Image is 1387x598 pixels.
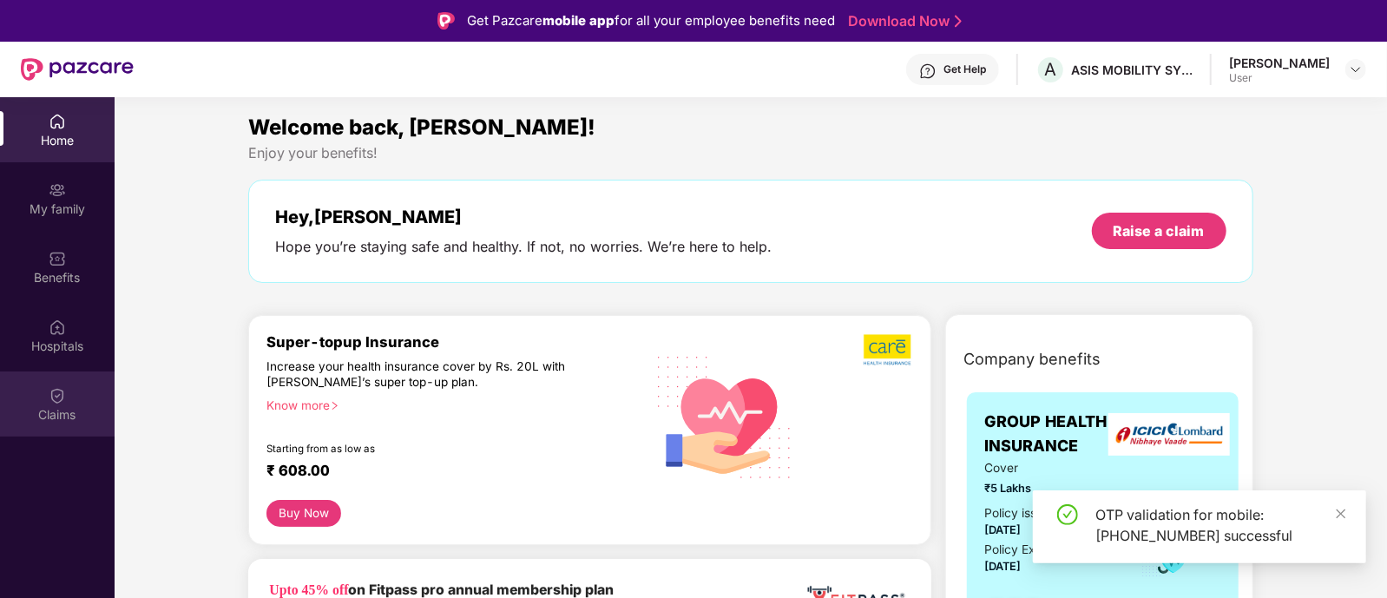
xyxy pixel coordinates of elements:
[1229,71,1330,85] div: User
[248,115,595,140] span: Welcome back, [PERSON_NAME]!
[266,500,340,527] button: Buy Now
[467,10,835,31] div: Get Pazcare for all your employee benefits need
[49,181,66,199] img: svg+xml;base64,PHN2ZyB3aWR0aD0iMjAiIGhlaWdodD0iMjAiIHZpZXdCb3g9IjAgMCAyMCAyMCIgZmlsbD0ibm9uZSIgeG...
[1045,59,1057,80] span: A
[330,401,339,411] span: right
[864,333,913,366] img: b5dec4f62d2307b9de63beb79f102df3.png
[266,462,626,483] div: ₹ 608.00
[437,12,455,30] img: Logo
[1335,508,1347,520] span: close
[644,334,805,498] img: svg+xml;base64,PHN2ZyB4bWxucz0iaHR0cDovL3d3dy53My5vcmcvMjAwMC9zdmciIHhtbG5zOnhsaW5rPSJodHRwOi8vd3...
[266,443,569,455] div: Starting from as low as
[963,347,1101,371] span: Company benefits
[955,12,962,30] img: Stroke
[275,238,772,256] div: Hope you’re staying safe and healthy. If not, no worries. We’re here to help.
[984,541,1056,560] div: Policy Expiry
[984,504,1057,523] div: Policy issued
[984,560,1021,573] span: [DATE]
[848,12,956,30] a: Download Now
[275,207,772,227] div: Hey, [PERSON_NAME]
[542,12,615,29] strong: mobile app
[919,62,937,80] img: svg+xml;base64,PHN2ZyBpZD0iSGVscC0zMngzMiIgeG1sbnM9Imh0dHA6Ly93d3cudzMub3JnLzIwMDAvc3ZnIiB3aWR0aD...
[984,459,1117,478] span: Cover
[21,58,134,81] img: New Pazcare Logo
[1114,221,1205,240] div: Raise a claim
[1229,55,1330,71] div: [PERSON_NAME]
[49,319,66,336] img: svg+xml;base64,PHN2ZyBpZD0iSG9zcGl0YWxzIiB4bWxucz0iaHR0cDovL3d3dy53My5vcmcvMjAwMC9zdmciIHdpZHRoPS...
[266,358,569,390] div: Increase your health insurance cover by Rs. 20L with [PERSON_NAME]’s super top-up plan.
[984,523,1021,536] span: [DATE]
[49,250,66,267] img: svg+xml;base64,PHN2ZyBpZD0iQmVuZWZpdHMiIHhtbG5zPSJodHRwOi8vd3d3LnczLm9yZy8yMDAwL3N2ZyIgd2lkdGg9Ij...
[269,582,348,597] b: Upto 45% off
[269,582,614,598] b: on Fitpass pro annual membership plan
[1057,504,1078,525] span: check-circle
[1095,504,1345,546] div: OTP validation for mobile: [PHONE_NUMBER] successful
[984,410,1117,459] span: GROUP HEALTH INSURANCE
[266,398,633,410] div: Know more
[1108,413,1230,456] img: insurerLogo
[943,62,986,76] div: Get Help
[266,333,643,351] div: Super-topup Insurance
[49,387,66,404] img: svg+xml;base64,PHN2ZyBpZD0iQ2xhaW0iIHhtbG5zPSJodHRwOi8vd3d3LnczLm9yZy8yMDAwL3N2ZyIgd2lkdGg9IjIwIi...
[984,480,1117,497] span: ₹5 Lakhs
[49,113,66,130] img: svg+xml;base64,PHN2ZyBpZD0iSG9tZSIgeG1sbnM9Imh0dHA6Ly93d3cudzMub3JnLzIwMDAvc3ZnIiB3aWR0aD0iMjAiIG...
[248,144,1252,162] div: Enjoy your benefits!
[1349,62,1363,76] img: svg+xml;base64,PHN2ZyBpZD0iRHJvcGRvd24tMzJ4MzIiIHhtbG5zPSJodHRwOi8vd3d3LnczLm9yZy8yMDAwL3N2ZyIgd2...
[1071,62,1193,78] div: ASIS MOBILITY SYSTEMS INDIA PRIVATE LIMITED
